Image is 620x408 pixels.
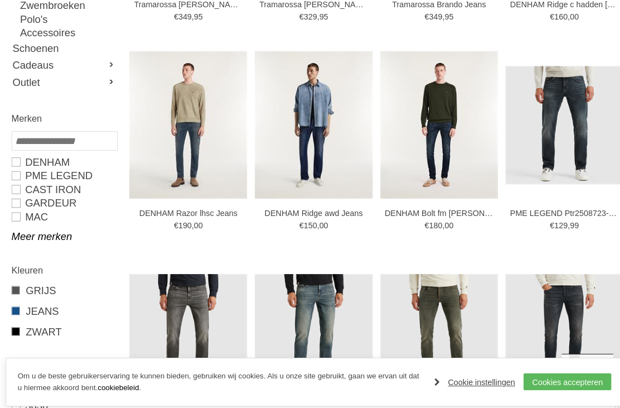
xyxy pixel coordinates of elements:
a: Cadeaus [14,56,117,73]
span: , [435,216,437,225]
h2: Kleuren [14,257,117,271]
img: PME LEGEND Ptr2508723-gib Jeans [496,65,612,180]
span: 99 [559,216,568,225]
a: DENHAM [14,152,117,165]
span: 329 [299,12,312,21]
span: 160 [544,12,557,21]
span: € [295,12,299,21]
span: € [173,12,177,21]
span: , [312,216,314,225]
span: , [312,12,314,21]
a: Schoenen [14,39,117,56]
span: 349 [177,12,190,21]
a: GARDEUR [14,192,117,205]
a: ZWART [14,317,117,332]
a: CAST IRON [14,179,117,192]
a: Cookie instellingen [427,365,506,382]
a: PME LEGEND Ptr2508723-gib Jeans [501,203,607,213]
img: CAST IRON Ctr620-dvw Jeans [251,268,367,383]
span: 00 [559,12,568,21]
span: 129 [544,216,557,225]
img: DENHAM Razor lhsc Jeans [129,50,244,195]
a: Terug naar boven [551,345,602,396]
img: CAST IRON Ctr620-igw Jeans [129,268,244,383]
span: , [435,12,437,21]
span: 95 [314,12,323,21]
span: 95 [437,12,446,21]
span: € [540,216,544,225]
span: , [557,12,559,21]
span: € [540,12,544,21]
span: , [557,216,559,225]
span: 190 [177,216,190,225]
a: Polo's [22,12,117,26]
img: CAST IRON Ctr240-sud Jeans [496,268,612,383]
span: 00 [437,216,446,225]
span: 00 [314,216,323,225]
span: € [295,216,299,225]
a: DENHAM Bolt fm [PERSON_NAME] [379,203,485,213]
a: cookiebeleid [98,375,138,383]
p: Om u de beste gebruikerservaring te kunnen bieden, gebruiken wij cookies. Als u onze site gebruik... [20,362,416,385]
a: DENHAM Ridge awd Jeans [256,203,362,213]
span: € [173,216,177,225]
img: DENHAM Bolt fm jack Jeans [374,50,490,195]
span: , [190,216,192,225]
span: € [418,12,422,21]
span: 00 [192,216,201,225]
a: DENHAM Razor lhsc Jeans [134,203,240,213]
span: 150 [299,216,312,225]
a: PME LEGEND [14,165,117,179]
a: GRIJS [14,277,117,291]
span: 180 [422,216,434,225]
span: 95 [192,12,201,21]
a: Cookies accepteren [514,364,600,381]
span: , [190,12,192,21]
a: Outlet [14,73,117,89]
a: Meer merken [14,224,117,238]
img: CAST IRON Ctr240-tgc Jeans [374,268,490,383]
span: € [418,216,422,225]
span: 349 [422,12,434,21]
h2: Merken [14,109,117,123]
a: MAC [14,205,117,219]
a: JEANS [14,297,117,311]
a: Accessoires [22,26,117,39]
img: DENHAM Ridge awd Jeans [251,50,367,195]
